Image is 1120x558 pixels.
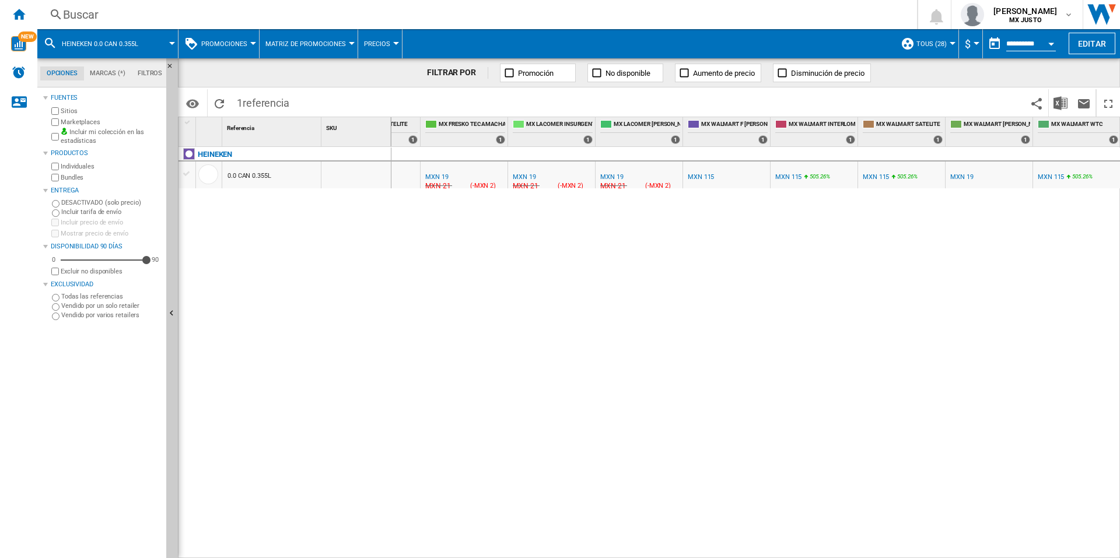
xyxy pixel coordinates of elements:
img: profile.jpg [961,3,984,26]
span: MX WALMART SATELITE [876,120,943,130]
button: Promoción [500,64,576,82]
input: Incluir tarifa de envío [52,209,60,217]
div: MX WALMART SATELITE 1 offers sold by MX WALMART SATELITE [860,117,945,146]
div: MX WALMART INTERLOMAS 1 offers sold by MX WALMART INTERLOMAS [773,117,857,146]
div: MX FRESKO TECAMACHALCO 1 offers sold by MX FRESKO TECAMACHALCO [423,117,508,146]
div: Última actualización : jueves, 9 de octubre de 2025 7:47 [511,180,538,192]
div: Fuentes [51,93,162,103]
img: wise-card.svg [11,36,26,51]
div: ( ) [468,180,498,192]
md-tab-item: Filtros [131,66,169,80]
input: Mostrar precio de envío [51,268,59,275]
img: excel-24x24.png [1053,96,1067,110]
div: Buscar [63,6,887,23]
label: Marketplaces [61,118,162,127]
md-tab-item: Marcas (*) [84,66,132,80]
div: Última actualización : jueves, 9 de octubre de 2025 14:39 [598,180,625,192]
b: MX JUSTO [1009,16,1042,24]
input: DESACTIVADO (solo precio) [52,200,60,208]
div: Entrega [51,186,162,195]
input: Vendido por varios retailers [52,313,60,320]
div: 1 offers sold by MX WALMART INTERLOMAS [846,135,855,144]
button: Compartir este marcador con otros [1025,89,1048,117]
button: Descargar en Excel [1049,89,1072,117]
div: Sort None [198,117,222,135]
img: mysite-bg-18x18.png [61,128,68,135]
div: 0 [49,255,58,264]
div: Haga clic para filtrar por esa marca [198,148,232,162]
div: ( ) [556,180,585,192]
button: Promociones [201,29,253,58]
div: Última actualización : jueves, 9 de octubre de 2025 14:37 [425,173,448,181]
span: -MXN 2 [560,182,581,189]
input: Mostrar precio de envío [51,230,59,237]
label: Mostrar precio de envío [61,229,162,238]
input: Todas las referencias [52,294,60,301]
label: Incluir mi colección en las estadísticas [61,128,162,146]
div: 1 offers sold by MX LACOMER INSURGENTES [583,135,593,144]
img: alerts-logo.svg [12,65,26,79]
label: Incluir precio de envío [61,218,162,227]
span: [PERSON_NAME] [993,5,1057,17]
div: Disponibilidad 90 Días [51,242,162,251]
span: Promociones [201,40,247,48]
button: Matriz de promociones [265,29,352,58]
button: Precios [364,29,396,58]
div: MX WALMART F [PERSON_NAME] 1 offers sold by MX WALMART F CUEVAS [685,117,770,146]
label: Vendido por un solo retailer [61,301,162,310]
div: Sort None [324,117,391,135]
div: 1 offers sold by MX FRESKO TECAMACHALCO [496,135,505,144]
span: Promoción [518,69,554,78]
span: MX FRESKO TECAMACHALCO [439,120,505,130]
span: Aumento de precio [693,69,755,78]
input: Vendido por un solo retailer [52,303,60,311]
div: Última actualización : jueves, 9 de octubre de 2025 13:50 [775,173,801,181]
input: Individuales [51,163,59,170]
div: 1 offers sold by MX LACOMER MARIA RIVERA [671,135,680,144]
span: referencia [243,97,289,109]
label: Vendido por varios retailers [61,311,162,320]
button: TOUS (28) [916,29,953,58]
md-tab-item: Opciones [40,66,84,80]
input: Bundles [51,174,59,181]
button: Recargar [208,89,231,117]
span: $ [965,38,971,50]
label: Individuales [61,162,162,171]
button: No disponible [587,64,663,82]
span: NEW [18,31,37,42]
button: Open calendar [1041,31,1062,52]
span: No disponible [605,69,650,78]
div: FILTRAR POR [427,67,488,79]
label: Sitios [61,107,162,115]
button: Maximizar [1097,89,1120,117]
div: Promociones [184,29,253,58]
button: Disminución de precio [773,64,871,82]
button: Ocultar [166,58,180,79]
button: $ [965,29,977,58]
span: 1 [231,89,295,114]
div: Sort None [225,117,321,135]
label: DESACTIVADO (solo precio) [61,198,162,207]
span: Matriz de promociones [265,40,346,48]
div: 1 offers sold by MX WALMART VIVEROS [1021,135,1030,144]
div: Última actualización : jueves, 9 de octubre de 2025 7:47 [513,173,535,181]
span: MX WALMART [PERSON_NAME] [964,120,1030,130]
div: 1 offers sold by MX WALMART SATELITE [933,135,943,144]
div: SKU Sort None [324,117,391,135]
span: MX WALMART WTC [1051,120,1118,130]
span: 505.26 [1072,173,1088,180]
div: Exclusividad [51,280,162,289]
input: Incluir mi colección en las estadísticas [51,129,59,144]
div: 0.0 CAN 0.355L [228,163,271,189]
span: TOUS (28) [916,40,947,48]
div: MX LACOMER INSURGENTES 1 offers sold by MX LACOMER INSURGENTES [510,117,595,146]
button: Opciones [181,93,204,114]
i: % [896,171,903,185]
div: MX WALMART [PERSON_NAME] 1 offers sold by MX WALMART VIVEROS [948,117,1032,146]
i: % [808,171,815,185]
button: Aumento de precio [675,64,761,82]
div: Última actualización : jueves, 9 de octubre de 2025 13:47 [688,173,714,181]
label: Bundles [61,173,162,182]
